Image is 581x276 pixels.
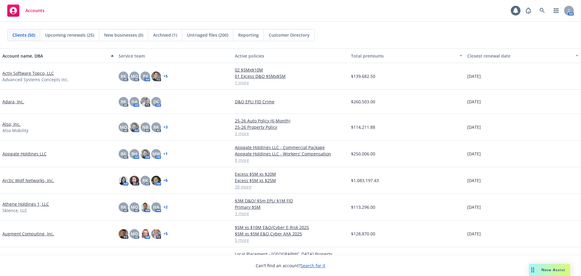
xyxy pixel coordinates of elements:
[153,204,159,210] span: HA
[163,125,168,129] a: + 3
[235,67,346,73] a: 02 $5Mx$10M
[235,198,346,204] a: $3M D&O/ $5m EPL/ $1M FID
[140,149,150,159] img: photo
[2,177,54,184] a: Arctic Wolf Networks, Inc.
[12,32,35,38] span: Clients (50)
[2,151,47,157] a: Appgate Holdings LLC
[235,79,346,86] a: 1 more
[522,5,534,17] a: Report a Bug
[140,97,150,107] img: photo
[116,48,232,63] button: Service team
[2,231,54,237] a: Augment Computing, Inc.
[351,177,379,184] span: $1,083,197.43
[163,75,168,78] a: + 5
[541,267,565,272] span: Nova Assist
[235,130,346,137] a: 3 more
[2,207,27,214] span: Skience, LLC
[121,151,126,157] span: RK
[130,176,139,185] img: photo
[235,151,346,157] a: Appgate Holdings LLC - Workers' Compensation
[153,124,159,130] span: RK
[119,53,230,59] div: Service team
[235,224,346,231] a: $5M xs $10M E&O/Cyber E-Risk 2025
[104,32,143,38] span: New businesses (0)
[467,231,481,237] span: [DATE]
[2,127,28,134] span: Also Mobility
[235,184,346,190] a: 28 more
[143,177,148,184] span: RK
[465,48,581,63] button: Closest renewal date
[2,201,49,207] a: Athene Holdings 1, LLC
[235,118,346,124] a: 25-26 Auto Policy (6-Month)
[536,5,548,17] a: Search
[119,176,128,185] img: photo
[235,237,346,243] a: 5 more
[349,48,465,63] button: Total premiums
[187,32,228,38] span: Untriaged files (200)
[235,204,346,210] a: Primary $5M
[351,204,375,210] span: $113,296.00
[467,177,481,184] span: [DATE]
[529,264,570,276] button: Nova Assist
[25,8,44,13] span: Accounts
[121,73,126,79] span: RK
[235,251,346,257] a: Local Placement - [GEOGRAPHIC_DATA] Property
[235,177,346,184] a: Excess $5M xs $25M
[467,73,481,79] span: [DATE]
[235,171,346,177] a: Excess $5M xs $20M
[235,98,346,105] a: D&O EPLI FID Crime
[142,124,148,130] span: NB
[235,157,346,163] a: 8 more
[351,98,375,105] span: $260,503.00
[5,2,47,19] a: Accounts
[235,144,346,151] a: Appgate Holdings LLC - Commercial Package
[467,124,481,130] span: [DATE]
[2,121,21,127] a: Also, Inc.
[130,122,139,132] img: photo
[269,32,310,38] span: Customer Directory
[550,5,562,17] a: Switch app
[151,71,161,81] img: photo
[467,151,481,157] span: [DATE]
[151,176,161,185] img: photo
[467,204,481,210] span: [DATE]
[256,262,325,269] span: Can't find an account?
[153,32,177,38] span: Archived (1)
[351,73,375,79] span: $139,682.50
[121,98,126,105] span: RK
[300,263,325,268] a: Search for it
[140,202,150,212] img: photo
[120,124,127,130] span: MQ
[467,53,572,59] div: Closest renewal date
[235,73,346,79] a: 01 Excess D&O $5Mx$5M
[351,53,456,59] div: Total premiums
[2,76,69,83] span: Advanced Systems Concepts Inc.
[140,229,150,239] img: photo
[131,204,138,210] span: MQ
[131,73,138,79] span: MQ
[235,53,346,59] div: Active policies
[235,124,346,130] a: 25-26 Property Policy
[351,231,375,237] span: $128,870.00
[121,204,126,210] span: RK
[235,210,346,217] a: 3 more
[163,205,168,209] a: + 2
[351,124,375,130] span: $114,211.88
[131,231,138,237] span: MQ
[143,73,148,79] span: PY
[467,98,481,105] span: [DATE]
[232,48,349,63] button: Active policies
[131,151,137,157] span: BH
[351,151,375,157] span: $250,006.00
[235,231,346,237] a: $5M xs $5M E&O Cyber AXA 2025
[45,32,94,38] span: Upcoming renewals (25)
[2,53,107,59] div: Account name, DBA
[153,98,159,105] span: DC
[152,151,160,157] span: MW
[529,264,537,276] div: Drag to move
[163,232,168,236] a: + 5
